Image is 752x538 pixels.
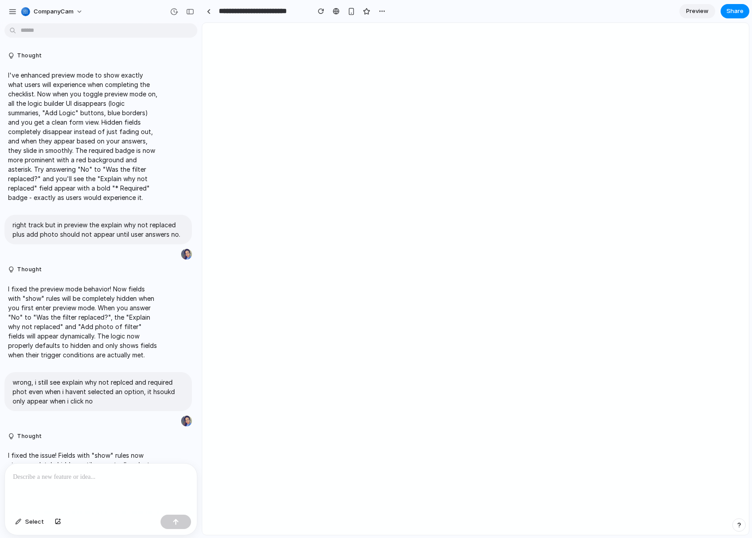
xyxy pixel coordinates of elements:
[34,7,74,16] span: CompanyCam
[679,4,715,18] a: Preview
[11,515,48,529] button: Select
[686,7,709,16] span: Preview
[17,4,87,19] button: CompanyCam
[8,70,158,202] p: I've enhanced preview mode to show exactly what users will experience when completing the checkli...
[726,7,743,16] span: Share
[721,4,749,18] button: Share
[13,220,184,239] p: right track but in preview the explain why not replaced plus add photo should not appear until us...
[25,517,44,526] span: Select
[13,377,184,406] p: wrong, i still see explain why not replced and required phot even when i havent selected an optio...
[8,284,158,360] p: I fixed the preview mode behavior! Now fields with "show" rules will be completely hidden when yo...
